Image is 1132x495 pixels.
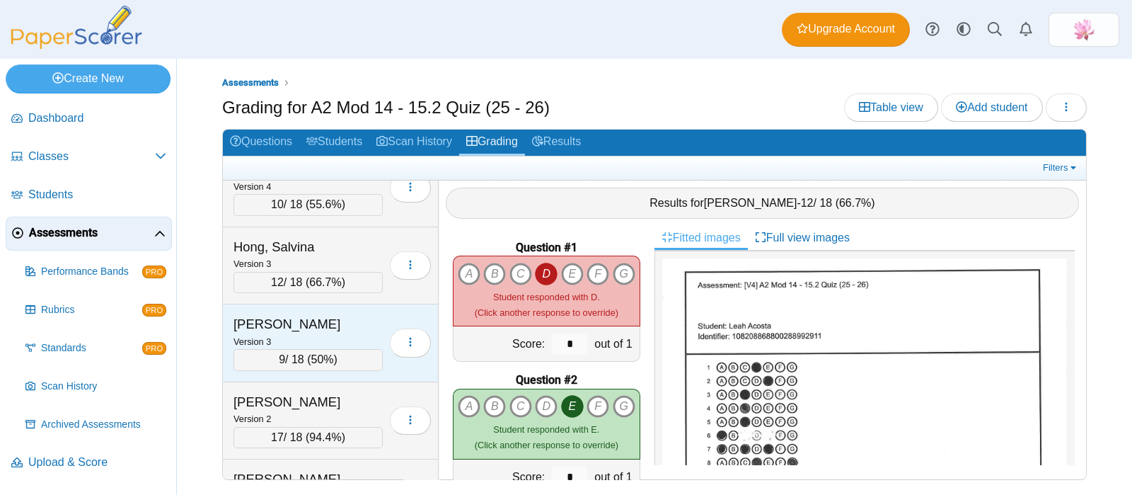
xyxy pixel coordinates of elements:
[28,187,166,203] span: Students
[271,198,284,210] span: 10
[6,217,172,251] a: Assessments
[1073,18,1095,41] img: ps.MuGhfZT6iQwmPTCC
[654,226,748,250] a: Fitted images
[222,96,550,120] h1: Grading for A2 Mod 14 - 15.2 Quiz (25 - 26)
[704,197,797,209] span: [PERSON_NAME]
[271,276,284,288] span: 12
[509,395,532,418] i: C
[233,272,383,293] div: / 18 ( )
[1010,14,1041,45] a: Alerts
[483,263,506,285] i: B
[561,395,584,418] i: E
[801,197,814,209] span: 12
[561,263,584,285] i: E
[483,395,506,418] i: B
[535,263,558,285] i: D
[28,110,166,126] span: Dashboard
[41,418,166,432] span: Archived Assessments
[591,326,639,361] div: out of 1
[233,315,375,334] div: [PERSON_NAME]
[459,130,525,156] a: Grading
[222,77,279,88] span: Assessments
[223,130,299,156] a: Questions
[1039,161,1082,175] a: Filters
[219,74,282,92] a: Assessments
[446,188,1079,219] div: Results for - / 18 ( )
[1073,18,1095,41] span: Xinmei Li
[41,303,142,317] span: Rubrics
[454,460,548,494] div: Score:
[782,13,910,47] a: Upgrade Account
[233,336,271,347] small: Version 3
[839,197,871,209] span: 66.7%
[613,263,635,285] i: G
[309,276,341,288] span: 66.7%
[613,395,635,418] i: G
[844,93,938,122] a: Table view
[6,446,172,480] a: Upload & Score
[41,265,142,279] span: Performance Bands
[587,263,609,285] i: F
[29,225,154,241] span: Assessments
[6,6,147,49] img: PaperScorer
[28,149,155,164] span: Classes
[493,292,600,302] span: Student responded with D.
[20,370,172,404] a: Scan History
[475,424,618,450] small: (Click another response to override)
[233,181,271,192] small: Version 4
[6,178,172,212] a: Students
[28,455,166,470] span: Upload & Score
[279,353,285,365] span: 9
[271,431,284,443] span: 17
[311,353,334,365] span: 50%
[20,293,172,327] a: Rubrics PRO
[142,266,166,278] span: PRO
[233,414,271,424] small: Version 2
[956,101,1027,113] span: Add student
[142,342,166,355] span: PRO
[458,263,480,285] i: A
[233,258,271,269] small: Version 3
[233,427,383,448] div: / 18 ( )
[299,130,369,156] a: Students
[233,349,383,370] div: / 18 ( )
[797,21,895,37] span: Upgrade Account
[454,326,548,361] div: Score:
[20,408,172,442] a: Archived Assessments
[859,101,923,113] span: Table view
[516,372,577,388] b: Question #2
[233,470,375,489] div: [PERSON_NAME]
[41,341,142,355] span: Standards
[535,395,558,418] i: D
[6,102,172,136] a: Dashboard
[748,226,857,250] a: Full view images
[41,380,166,394] span: Scan History
[587,395,609,418] i: F
[6,64,171,93] a: Create New
[525,130,588,156] a: Results
[309,198,341,210] span: 55.6%
[142,304,166,317] span: PRO
[6,140,172,174] a: Classes
[309,431,341,443] span: 94.4%
[233,238,375,256] div: Hong, Salvina
[1049,13,1119,47] a: ps.MuGhfZT6iQwmPTCC
[458,395,480,418] i: A
[591,460,639,494] div: out of 1
[233,194,383,215] div: / 18 ( )
[6,39,147,51] a: PaperScorer
[475,292,618,318] small: (Click another response to override)
[509,263,532,285] i: C
[493,424,599,435] span: Student responded with E.
[20,331,172,365] a: Standards PRO
[941,93,1042,122] a: Add student
[516,240,577,256] b: Question #1
[369,130,459,156] a: Scan History
[233,393,375,411] div: [PERSON_NAME]
[20,255,172,289] a: Performance Bands PRO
